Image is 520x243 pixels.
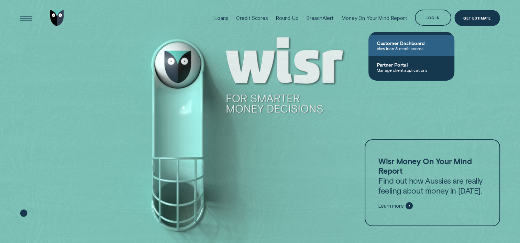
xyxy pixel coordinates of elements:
[368,35,454,56] a: Customer DashboardView loan & credit scores
[377,62,446,68] span: Partner Portal
[214,15,228,21] div: Loans
[18,10,34,26] button: Open Menu
[368,56,454,78] a: Partner PortalManage client applications
[236,15,268,21] div: Credit Scores
[377,46,446,51] span: View loan & credit scores
[377,68,446,72] span: Manage client applications
[378,203,404,209] span: Learn more
[306,15,334,21] div: BreachAlert
[365,139,500,226] a: Wisr Money On Your Mind ReportFind out how Aussies are really feeling about money in [DATE].Learn...
[276,15,299,21] div: Round Up
[378,156,472,176] strong: Wisr Money On Your Mind Report
[415,10,451,26] button: Log in
[341,15,407,21] div: Money On Your Mind Report
[378,156,486,196] p: Find out how Aussies are really feeling about money in [DATE].
[454,10,500,26] a: Get Estimate
[50,10,64,26] img: Wisr
[377,40,446,46] span: Customer Dashboard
